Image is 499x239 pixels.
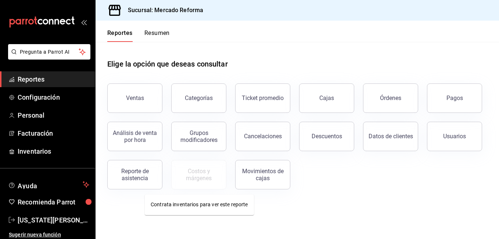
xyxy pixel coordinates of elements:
button: Categorías [171,83,226,113]
span: Facturación [18,128,89,138]
div: Cancelaciones [244,133,282,140]
div: Categorías [185,94,213,101]
span: Ayuda [18,180,80,189]
div: Costos y márgenes [176,168,222,182]
button: Ticket promedio [235,83,290,113]
span: Sugerir nueva función [9,231,89,239]
button: Reportes [107,29,133,42]
div: Cajas [319,94,334,103]
button: Usuarios [427,122,482,151]
button: Reporte de asistencia [107,160,162,189]
div: Usuarios [443,133,466,140]
div: Movimientos de cajas [240,168,286,182]
button: Cancelaciones [235,122,290,151]
span: Inventarios [18,146,89,156]
button: Órdenes [363,83,418,113]
div: Descuentos [312,133,342,140]
div: Ventas [126,94,144,101]
button: Contrata inventarios para ver este reporte [171,160,226,189]
span: Pregunta a Parrot AI [20,48,79,56]
span: [US_STATE][PERSON_NAME] [18,215,89,225]
div: Órdenes [380,94,401,101]
button: Movimientos de cajas [235,160,290,189]
button: Pagos [427,83,482,113]
button: Pregunta a Parrot AI [8,44,90,60]
div: Pagos [446,94,463,101]
button: Resumen [144,29,170,42]
div: Datos de clientes [369,133,413,140]
h3: Sucursal: Mercado Reforma [122,6,203,15]
div: Contrata inventarios para ver este reporte [145,195,254,215]
a: Cajas [299,83,354,113]
div: navigation tabs [107,29,170,42]
div: Análisis de venta por hora [112,129,158,143]
span: Recomienda Parrot [18,197,89,207]
a: Pregunta a Parrot AI [5,53,90,61]
button: open_drawer_menu [81,19,87,25]
span: Personal [18,110,89,120]
button: Análisis de venta por hora [107,122,162,151]
button: Descuentos [299,122,354,151]
h1: Elige la opción que deseas consultar [107,58,228,69]
div: Ticket promedio [242,94,284,101]
span: Configuración [18,92,89,102]
button: Grupos modificadores [171,122,226,151]
div: Reporte de asistencia [112,168,158,182]
div: Grupos modificadores [176,129,222,143]
button: Datos de clientes [363,122,418,151]
button: Ventas [107,83,162,113]
span: Reportes [18,74,89,84]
